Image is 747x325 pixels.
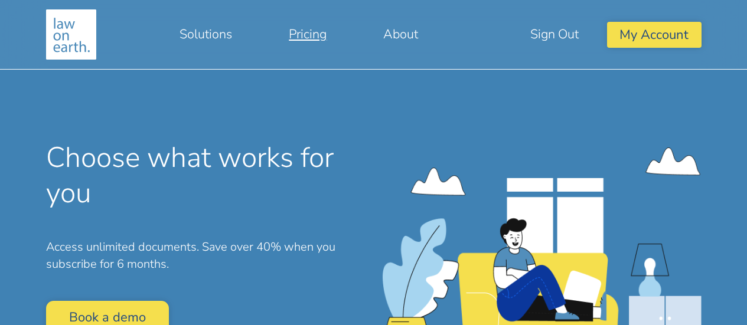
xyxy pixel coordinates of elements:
[502,20,607,48] a: Sign Out
[260,20,355,48] a: Pricing
[46,140,365,210] h1: Choose what works for you
[355,20,446,48] a: About
[46,9,96,60] img: Making legal services accessible to everyone, anywhere, anytime
[151,20,260,48] a: Solutions
[46,239,365,273] p: Access unlimited documents. Save over 40% when you subscribe for 6 months.
[607,22,701,47] button: My Account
